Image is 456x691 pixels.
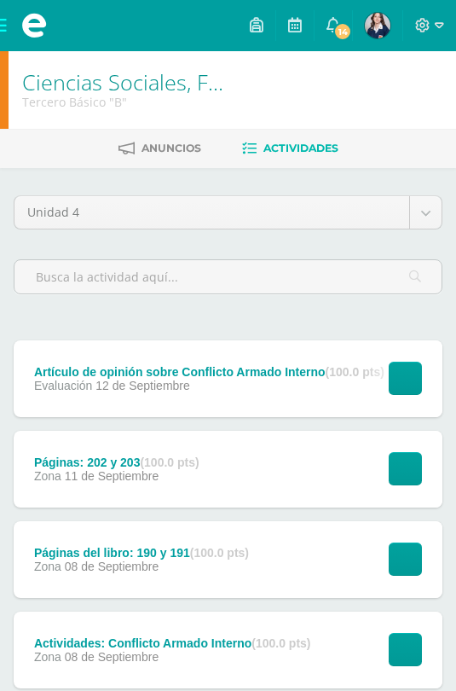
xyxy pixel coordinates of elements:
span: Actividades [263,142,338,154]
span: Zona [34,469,61,483]
span: 12 de Septiembre [95,379,190,392]
h1: Ciencias Sociales, Formación Ciudadana e Interculturalidad [22,70,236,94]
span: Unidad 4 [27,196,396,229]
div: Actividades: Conflicto Armado Interno [34,636,311,650]
span: 08 de Septiembre [65,560,159,573]
span: Anuncios [141,142,201,154]
span: 08 de Septiembre [65,650,159,664]
div: Tercero Básico 'B' [22,94,236,110]
span: 14 [333,22,352,41]
input: Busca la actividad aquí... [14,260,442,293]
div: Artículo de opinión sobre Conflicto Armado Interno [34,365,384,379]
strong: (100.0 pts) [140,456,199,469]
span: Evaluación [34,379,93,392]
a: Actividades [242,135,338,162]
div: Páginas: 202 y 203 [34,456,199,469]
span: 11 de Septiembre [65,469,159,483]
strong: (100.0 pts) [251,636,310,650]
span: Zona [34,560,61,573]
a: Anuncios [118,135,201,162]
img: 967c1cbf3ad1297b1c92aa7fdcd14157.png [365,13,390,38]
strong: (100.0 pts) [190,546,249,560]
strong: (100.0 pts) [326,365,384,379]
span: Zona [34,650,61,664]
a: Unidad 4 [14,196,442,229]
div: Páginas del libro: 190 y 191 [34,546,249,560]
